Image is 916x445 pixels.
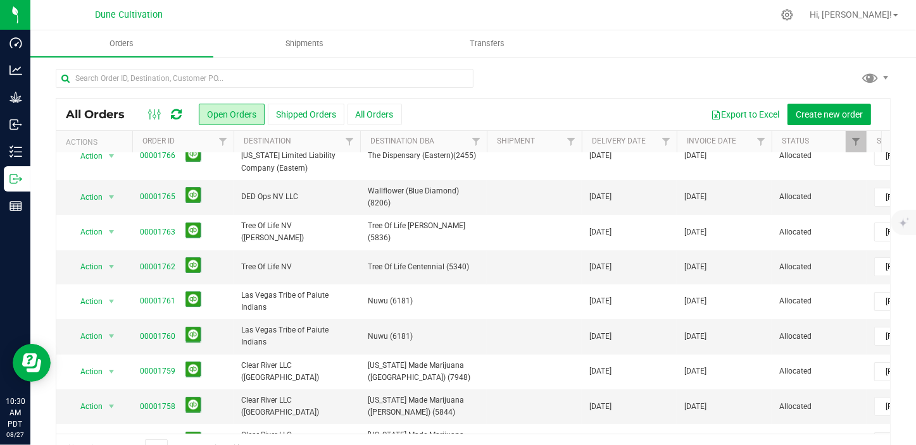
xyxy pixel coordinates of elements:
[779,331,859,343] span: Allocated
[241,191,353,203] span: DED Ops NV LLC
[56,69,474,88] input: Search Order ID, Destination, Customer PO...
[241,290,353,314] span: Las Vegas Tribe of Paiute Indians
[140,191,175,203] a: 00001765
[779,295,859,307] span: Allocated
[241,220,353,244] span: Tree Of Life NV ([PERSON_NAME])
[30,30,213,57] a: Orders
[368,261,479,273] span: Tree Of Life Centennial (5340)
[104,188,120,206] span: select
[589,365,612,377] span: [DATE]
[140,331,175,343] a: 00001760
[9,173,22,185] inline-svg: Outbound
[779,401,859,413] span: Allocated
[779,150,859,162] span: Allocated
[782,137,809,145] a: Status
[339,131,360,152] a: Filter
[779,261,859,273] span: Allocated
[348,104,402,125] button: All Orders
[9,64,22,76] inline-svg: Analytics
[589,401,612,413] span: [DATE]
[104,363,120,381] span: select
[368,185,479,209] span: Wallflower (Blue Diamond) (8206)
[69,188,103,206] span: Action
[140,226,175,238] a: 00001763
[6,430,25,439] p: 08/27
[396,30,579,57] a: Transfers
[199,104,265,125] button: Open Orders
[779,365,859,377] span: Allocated
[142,137,175,145] a: Order ID
[368,360,479,384] span: [US_STATE] Made Marijuana ([GEOGRAPHIC_DATA]) (7948)
[104,147,120,165] span: select
[684,295,706,307] span: [DATE]
[779,226,859,238] span: Allocated
[69,398,103,415] span: Action
[9,118,22,131] inline-svg: Inbound
[656,131,677,152] a: Filter
[66,107,137,121] span: All Orders
[96,9,163,20] span: Dune Cultivation
[684,150,706,162] span: [DATE]
[241,324,353,348] span: Las Vegas Tribe of Paiute Indians
[368,295,479,307] span: Nuwu (6181)
[69,223,103,241] span: Action
[589,226,612,238] span: [DATE]
[589,295,612,307] span: [DATE]
[497,137,535,145] a: Shipment
[244,137,291,145] a: Destination
[687,137,736,145] a: Invoice Date
[9,145,22,158] inline-svg: Inventory
[703,104,787,125] button: Export to Excel
[751,131,772,152] a: Filter
[104,398,120,415] span: select
[370,137,434,145] a: Destination DBA
[684,365,706,377] span: [DATE]
[140,261,175,273] a: 00001762
[6,396,25,430] p: 10:30 AM PDT
[592,137,646,145] a: Delivery Date
[779,191,859,203] span: Allocated
[9,91,22,104] inline-svg: Grow
[810,9,892,20] span: Hi, [PERSON_NAME]!
[66,138,127,147] div: Actions
[140,365,175,377] a: 00001759
[213,131,234,152] a: Filter
[589,150,612,162] span: [DATE]
[368,220,479,244] span: Tree Of Life [PERSON_NAME] (5836)
[268,104,344,125] button: Shipped Orders
[140,295,175,307] a: 00001761
[104,223,120,241] span: select
[684,331,706,343] span: [DATE]
[104,293,120,310] span: select
[241,138,353,174] span: Livfree Wellness LCC a [US_STATE] Limited Liability Company (Eastern)
[69,293,103,310] span: Action
[104,327,120,345] span: select
[589,191,612,203] span: [DATE]
[69,258,103,276] span: Action
[561,131,582,152] a: Filter
[69,147,103,165] span: Action
[9,37,22,49] inline-svg: Dashboard
[13,344,51,382] iframe: Resource center
[684,261,706,273] span: [DATE]
[453,38,522,49] span: Transfers
[104,258,120,276] span: select
[877,137,915,145] a: Sales Rep
[213,30,396,57] a: Shipments
[846,131,867,152] a: Filter
[241,261,353,273] span: Tree Of Life NV
[684,226,706,238] span: [DATE]
[241,360,353,384] span: Clear River LLC ([GEOGRAPHIC_DATA])
[69,363,103,381] span: Action
[466,131,487,152] a: Filter
[779,9,795,21] div: Manage settings
[241,394,353,418] span: Clear River LLC ([GEOGRAPHIC_DATA])
[69,327,103,345] span: Action
[140,150,175,162] a: 00001766
[368,331,479,343] span: Nuwu (6181)
[9,200,22,212] inline-svg: Reports
[140,401,175,413] a: 00001758
[368,150,479,162] span: The Dispensary (Eastern)(2455)
[684,191,706,203] span: [DATE]
[589,261,612,273] span: [DATE]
